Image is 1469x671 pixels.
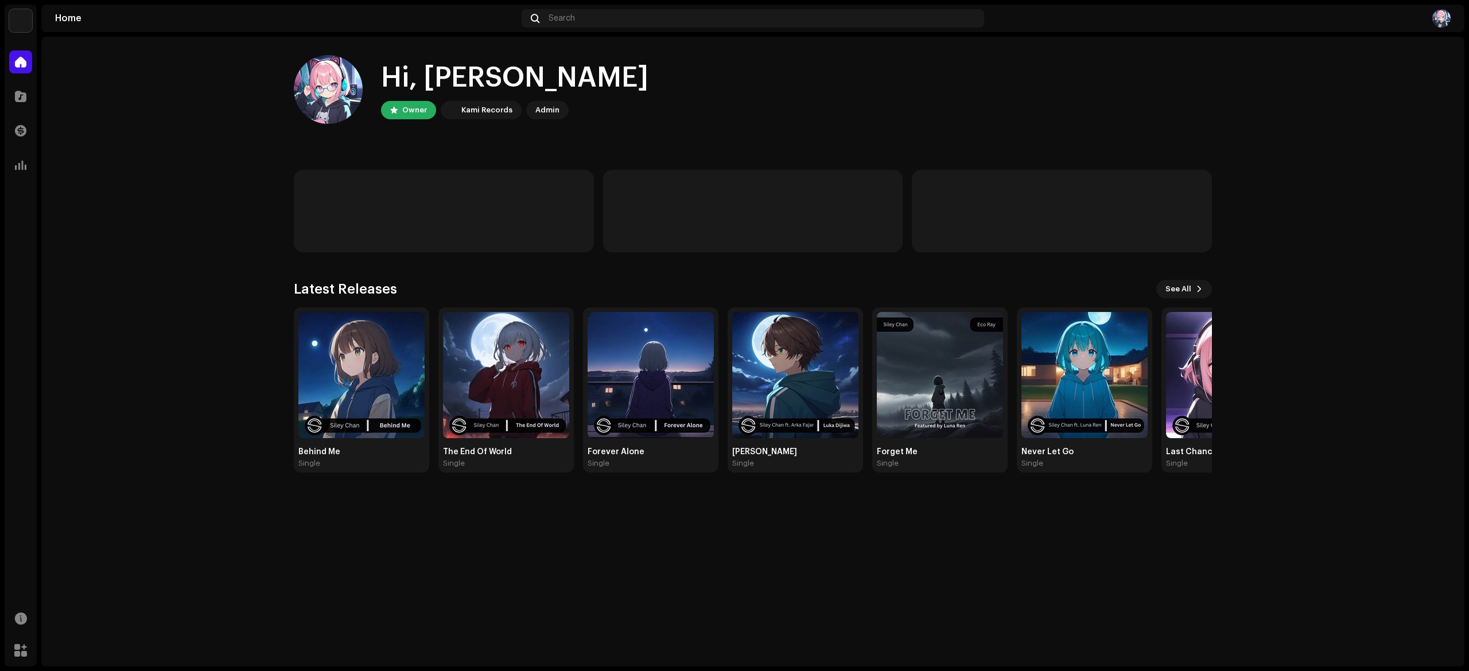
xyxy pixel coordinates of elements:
img: 216d34b7-a0f9-4f47-b5ad-bbb2e3c08c14 [443,312,569,438]
div: Single [877,459,899,468]
div: Single [732,459,754,468]
div: Kami Records [461,103,512,117]
div: Single [443,459,465,468]
div: Forget Me [877,447,1003,457]
div: Single [588,459,609,468]
img: c986d693-fe13-4fe7-96c7-07a0a741f6cd [732,312,858,438]
div: Single [1166,459,1188,468]
div: The End Of World [443,447,569,457]
img: 33004b37-325d-4a8b-b51f-c12e9b964943 [443,103,457,117]
img: f02ee7e0-9341-4894-8342-598e4be2be84 [1166,312,1292,438]
h3: Latest Releases [294,280,397,298]
div: Home [55,14,517,23]
div: Never Let Go [1021,447,1148,457]
img: b0eb5a02-03fa-4d27-b680-69f486d06482 [877,312,1003,438]
div: Admin [535,103,559,117]
div: Owner [402,103,427,117]
img: 6965839f-f05b-44db-96de-98cdc8cf450c [1021,312,1148,438]
button: See All [1156,280,1212,298]
img: 33004b37-325d-4a8b-b51f-c12e9b964943 [9,9,32,32]
img: bd5a70cd-3c25-4afd-b38f-705799d56f25 [1432,9,1451,28]
div: Last Chance [1166,447,1292,457]
div: Single [1021,459,1043,468]
div: [PERSON_NAME] [732,447,858,457]
span: See All [1165,278,1191,301]
img: 35678ead-719e-490e-a7a6-f2effe2ecb80 [298,312,425,438]
div: Single [298,459,320,468]
div: Hi, [PERSON_NAME] [381,60,648,96]
img: bd5a70cd-3c25-4afd-b38f-705799d56f25 [294,55,363,124]
span: Search [549,14,575,23]
div: Forever Alone [588,447,714,457]
div: Behind Me [298,447,425,457]
img: d26dad17-3a20-442c-b0e6-756fc0c3a64b [588,312,714,438]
